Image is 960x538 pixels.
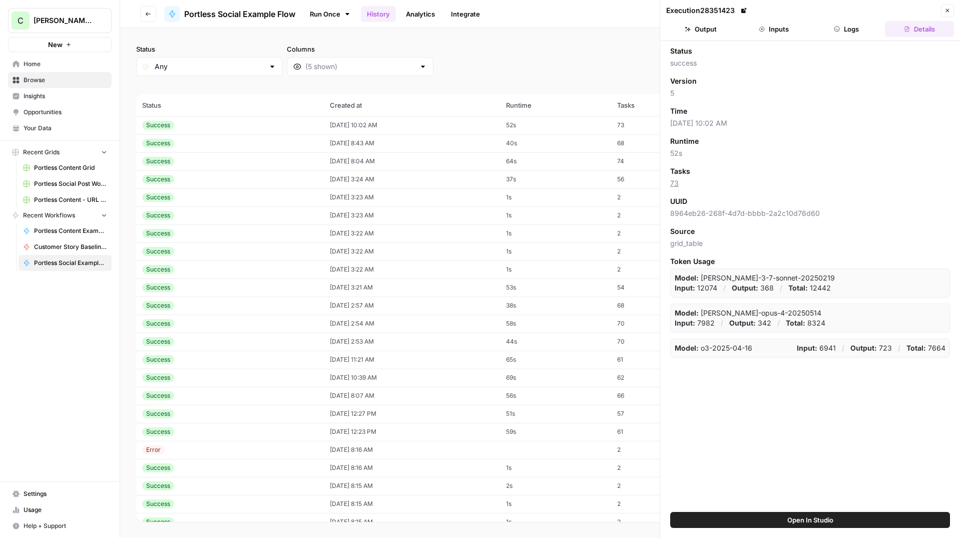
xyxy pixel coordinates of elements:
div: Success [142,247,174,256]
td: 2 [611,459,698,477]
div: Execution 28351423 [666,6,749,16]
strong: Total: [786,319,805,327]
p: / [842,343,844,353]
td: [DATE] 8:43 AM [324,134,500,152]
button: Workspace: Chris's Workspace [8,8,112,33]
span: Usage [24,505,107,514]
td: 74 [611,152,698,170]
span: Time [670,106,687,116]
td: 40s [500,134,611,152]
td: 58s [500,315,611,333]
td: 59s [500,423,611,441]
span: Portless Content Example Flow [34,226,107,235]
button: New [8,37,112,52]
td: 56 [611,170,698,188]
strong: Total: [788,284,808,292]
td: [DATE] 11:21 AM [324,351,500,369]
div: Success [142,121,174,130]
strong: Input: [675,319,695,327]
td: 1s [500,513,611,531]
p: 12442 [788,283,831,293]
span: Opportunities [24,108,107,117]
a: Portless Social Example Flow [19,255,112,271]
span: 52s [670,148,950,158]
p: 7664 [906,343,945,353]
span: Help + Support [24,521,107,530]
span: Status [670,46,692,56]
input: Any [155,62,264,72]
td: 1s [500,260,611,279]
div: Success [142,355,174,364]
button: Details [885,21,954,37]
p: / [780,283,782,293]
div: Success [142,139,174,148]
td: 2s [500,477,611,495]
a: Analytics [400,6,441,22]
td: 69s [500,369,611,387]
p: claude-3-7-sonnet-20250219 [675,273,835,283]
td: 2 [611,495,698,513]
th: Created at [324,94,500,116]
div: Success [142,463,174,472]
div: Success [142,391,174,400]
td: [DATE] 8:15 AM [324,477,500,495]
a: 73 [670,179,679,187]
button: Inputs [739,21,808,37]
td: 37s [500,170,611,188]
td: [DATE] 8:15 AM [324,513,500,531]
p: claude-opus-4-20250514 [675,308,821,318]
div: Success [142,499,174,508]
td: 1s [500,459,611,477]
label: Status [136,44,283,54]
div: Success [142,337,174,346]
td: 2 [611,188,698,206]
td: 52s [500,116,611,134]
td: [DATE] 3:23 AM [324,206,500,224]
a: Settings [8,486,112,502]
td: 1s [500,242,611,260]
span: Customer Story Baseline Builder [34,242,107,251]
td: 56s [500,387,611,405]
p: 8324 [786,318,825,328]
td: 64s [500,152,611,170]
td: [DATE] 8:16 AM [324,459,500,477]
div: Success [142,481,174,490]
p: 368 [732,283,774,293]
p: 7982 [675,318,715,328]
button: Logs [812,21,881,37]
a: Portless Content Grid [19,160,112,176]
td: 53s [500,279,611,297]
button: Open In Studio [670,512,950,528]
span: C [18,15,24,27]
td: 51s [500,405,611,423]
span: Token Usage [670,256,950,266]
span: Home [24,60,107,69]
span: Portless Social Post Workflow [34,179,107,188]
td: 2 [611,477,698,495]
p: 723 [850,343,892,353]
button: Recent Grids [8,145,112,160]
span: Portless Social Example Flow [34,258,107,267]
a: Your Data [8,120,112,136]
td: 1s [500,495,611,513]
a: Integrate [445,6,486,22]
span: Recent Grids [23,148,60,157]
label: Columns [287,44,433,54]
p: / [777,318,780,328]
td: [DATE] 2:54 AM [324,315,500,333]
td: 1s [500,188,611,206]
td: [DATE] 2:57 AM [324,297,500,315]
div: Success [142,265,174,274]
p: 342 [729,318,771,328]
span: [DATE] 10:02 AM [670,118,950,128]
td: 2 [611,206,698,224]
span: Source [670,226,695,236]
td: 2 [611,224,698,242]
td: 57 [611,405,698,423]
td: [DATE] 3:22 AM [324,224,500,242]
a: Opportunities [8,104,112,120]
span: New [48,40,63,50]
a: Run Once [303,6,357,23]
button: Output [666,21,735,37]
td: 54 [611,279,698,297]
